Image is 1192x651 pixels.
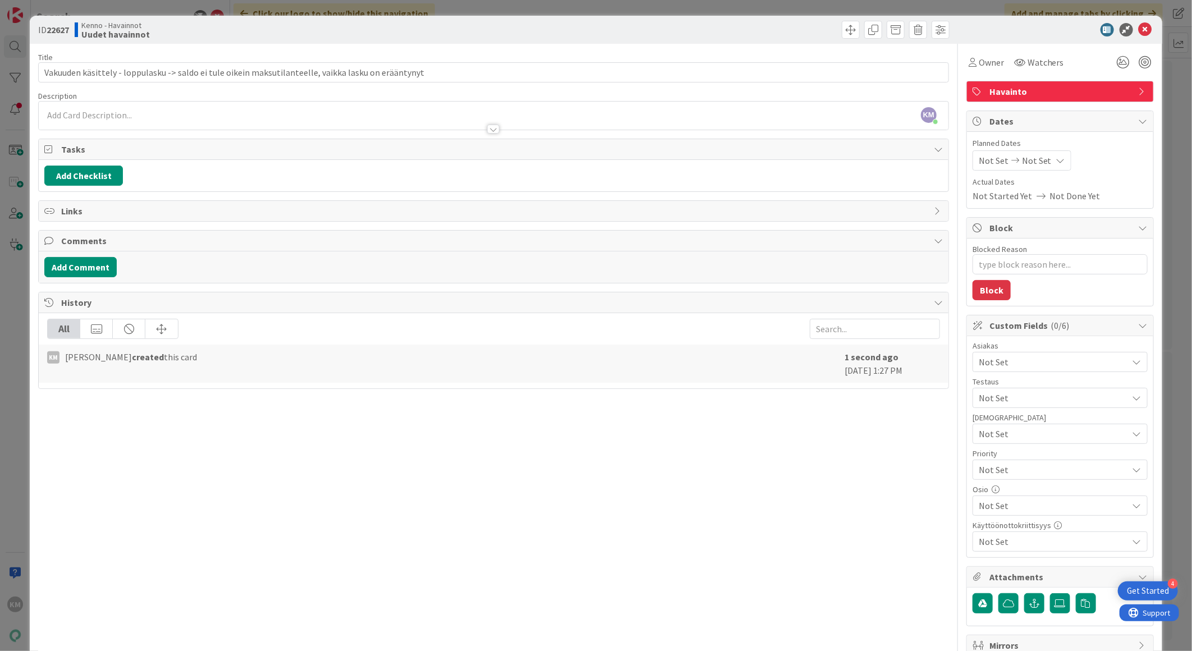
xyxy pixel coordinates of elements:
span: Not Set [1022,154,1052,167]
div: [DEMOGRAPHIC_DATA] [973,414,1148,421]
div: KM [47,351,59,364]
span: Not Started Yet [973,189,1032,203]
span: Not Done Yet [1050,189,1101,203]
span: [PERSON_NAME] this card [65,350,197,364]
span: ( 0/6 ) [1051,320,1070,331]
span: Description [38,91,77,101]
b: Uudet havainnot [81,30,150,39]
button: Add Comment [44,257,117,277]
span: Not Set [979,355,1128,369]
b: 22627 [47,24,69,35]
span: Custom Fields [989,319,1133,332]
div: Get Started [1127,585,1169,597]
b: created [132,351,164,363]
span: Planned Dates [973,137,1148,149]
span: Not Set [979,535,1128,548]
span: ID [38,23,69,36]
span: Actual Dates [973,176,1148,188]
div: [DATE] 1:27 PM [845,350,940,377]
span: Block [989,221,1133,235]
input: Search... [810,319,940,339]
span: Not Set [979,391,1128,405]
span: KM [921,107,937,123]
span: History [61,296,928,309]
span: Not Set [979,427,1128,441]
span: Not Set [979,154,1008,167]
span: Comments [61,234,928,247]
b: 1 second ago [845,351,898,363]
span: Support [24,2,51,15]
input: type card name here... [38,62,949,82]
span: Owner [979,56,1004,69]
div: All [48,319,80,338]
span: Attachments [989,570,1133,584]
label: Title [38,52,53,62]
div: Käyttöönottokriittisyys [973,521,1148,529]
span: Kenno - Havainnot [81,21,150,30]
div: Testaus [973,378,1148,386]
span: Not Set [979,499,1128,512]
div: Asiakas [973,342,1148,350]
button: Block [973,280,1011,300]
span: Watchers [1028,56,1064,69]
div: Priority [973,450,1148,457]
div: Osio [973,485,1148,493]
div: Open Get Started checklist, remaining modules: 4 [1118,581,1178,600]
span: Havainto [989,85,1133,98]
label: Blocked Reason [973,244,1027,254]
span: Tasks [61,143,928,156]
span: Dates [989,114,1133,128]
span: Links [61,204,928,218]
button: Add Checklist [44,166,123,186]
span: Not Set [979,462,1122,478]
div: 4 [1168,579,1178,589]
